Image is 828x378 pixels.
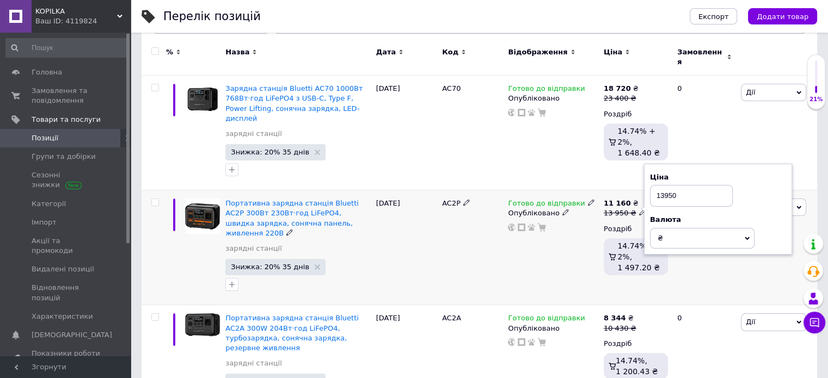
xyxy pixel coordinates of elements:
[32,133,58,143] span: Позиції
[32,349,101,368] span: Показники роботи компанії
[225,129,281,139] a: зарядні станції
[604,94,639,103] div: 23 400 ₴
[617,241,655,261] span: 14.74% + 2%,
[508,208,598,218] div: Опубліковано
[166,47,173,57] span: %
[804,312,825,333] button: Чат з покупцем
[604,84,639,94] div: ₴
[185,313,220,336] img: Портативная зарядная станция Bluetti AC2A 300W 204Втч LiFePO4, турбозарядка, солнечная зарядка, р...
[225,244,281,253] a: зарядні станції
[658,234,663,242] span: ₴
[231,148,309,156] span: Знижка: 20% 35 днів
[225,314,359,352] a: Портативна зарядна станція Bluetti AC2A 300W 204Вт·год LiFePO4, турбозарядка, сонячна зарядка, ре...
[508,199,585,210] span: Готово до відправки
[376,47,396,57] span: Дата
[32,152,96,162] span: Групи та добірки
[442,47,458,57] span: Код
[35,7,117,16] span: KOPILKA
[32,170,101,190] span: Сезонні знижки
[32,330,112,340] span: [DEMOGRAPHIC_DATA]
[604,314,626,322] b: 8 344
[746,88,755,96] span: Дії
[617,127,655,146] span: 14.74% + 2%,
[508,314,585,325] span: Готово до відправки
[746,318,755,326] span: Дії
[32,236,101,256] span: Акції та промокоди
[617,263,660,272] span: 1 497.20 ₴
[508,47,567,57] span: Відображення
[32,312,93,321] span: Характеристики
[671,76,738,190] div: 0
[508,84,585,96] span: Готово до відправки
[32,199,66,209] span: Категорії
[32,67,62,77] span: Головна
[508,324,598,333] div: Опубліковано
[225,199,359,237] a: Портативна зарядна станція Bluetti AC2P 300Вт 230Вт·год LiFePO4, швидка зарядка, сонячна панель, ...
[604,199,646,208] div: ₴
[690,8,738,24] button: Експорт
[225,47,249,57] span: Назва
[32,86,101,106] span: Замовлення та повідомлення
[185,199,220,233] img: Портативная зарядная станция Bluetti AC2P 300Вт 230Втч LiFePO4, быстрая зарядка, солнечная панель...
[604,339,668,349] div: Роздріб
[35,16,131,26] div: Ваш ID: 4119824
[616,356,658,376] span: 14.74%, 1 200.43 ₴
[442,199,461,207] span: AC2P
[807,96,825,103] div: 21%
[225,358,281,368] a: зарядні станції
[650,215,786,225] div: Валюта
[604,109,668,119] div: Роздріб
[604,84,631,92] b: 18 720
[677,47,724,67] span: Замовлення
[231,263,309,270] span: Знижка: 20% 35 днів
[5,38,128,58] input: Пошук
[757,13,808,21] span: Додати товар
[617,148,660,157] span: 1 648.40 ₴
[604,324,636,333] div: 10 430 ₴
[225,84,363,122] a: Зарядна станція Bluetti AC70 1000Вт 768Вт·год LiFePO4 з USB-C, Type F, Power Lifting, сонячна зар...
[508,94,598,103] div: Опубліковано
[373,190,439,305] div: [DATE]
[373,76,439,190] div: [DATE]
[604,47,622,57] span: Ціна
[604,199,631,207] b: 11 160
[32,283,101,302] span: Відновлення позицій
[748,8,817,24] button: Додати товар
[32,218,57,227] span: Імпорт
[32,264,94,274] span: Видалені позиції
[698,13,729,21] span: Експорт
[650,172,786,182] div: Ціна
[604,208,646,218] div: 13 950 ₴
[442,314,461,322] span: AC2A
[604,224,668,234] div: Роздріб
[163,11,261,22] div: Перелік позицій
[604,313,636,323] div: ₴
[442,84,461,92] span: AC70
[185,84,220,114] img: Зарядная станция Bluetti AC70 1000Вт 768Втч LiFePO4 с USB-C, Type F, Power Lifting, солнечная зар...
[32,115,101,125] span: Товари та послуги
